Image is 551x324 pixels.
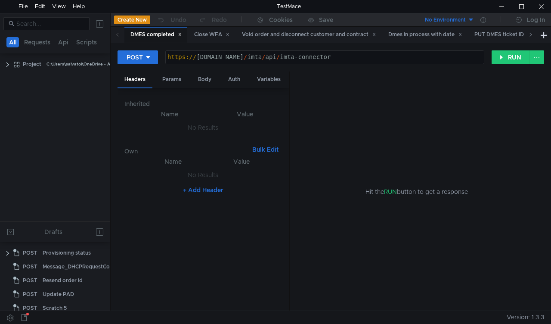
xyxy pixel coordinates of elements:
[74,37,99,47] button: Scripts
[16,19,84,28] input: Search...
[188,124,218,131] nz-embed-empty: No Results
[180,185,227,195] button: + Add Header
[474,30,532,39] div: PUT DMES ticket ID
[212,15,227,25] div: Redo
[131,109,208,119] th: Name
[507,311,544,324] span: Version: 1.3.3
[425,16,466,24] div: No Environment
[46,58,221,71] div: C:\Users\salvatoi\OneDrive - AMDOCS\Backup Folders\Documents\testmace\Project
[44,227,62,237] div: Drafts
[22,37,53,47] button: Requests
[170,15,186,25] div: Undo
[192,13,233,26] button: Redo
[155,72,188,87] div: Params
[191,72,218,87] div: Body
[118,72,152,88] div: Headers
[492,50,530,64] button: RUN
[194,30,230,39] div: Close WFA
[384,188,397,196] span: RUN
[43,288,74,301] div: Update PAD
[388,30,462,39] div: Dmes in process with date
[130,30,182,39] div: DMES completed
[415,13,474,27] button: No Environment
[124,146,249,156] h6: Own
[250,72,288,87] div: Variables
[527,15,545,25] div: Log In
[56,37,71,47] button: Api
[124,99,282,109] h6: Inherited
[242,30,376,39] div: Void order and disconnect customer and contract
[221,72,247,87] div: Auth
[6,37,19,47] button: All
[23,246,37,259] span: POST
[319,17,333,23] div: Save
[43,302,67,315] div: Scratch 5
[23,274,37,287] span: POST
[127,53,143,62] div: POST
[150,13,192,26] button: Undo
[43,260,131,273] div: Message_DHCPRequestCompleted
[114,16,150,24] button: Create New
[208,109,282,119] th: Value
[43,274,83,287] div: Resend order id
[188,171,218,179] nz-embed-empty: No Results
[43,246,91,259] div: Provisioning status
[23,260,37,273] span: POST
[249,144,282,155] button: Bulk Edit
[269,15,293,25] div: Cookies
[23,302,37,315] span: POST
[208,156,275,167] th: Value
[23,288,37,301] span: POST
[23,58,41,71] div: Project
[118,50,158,64] button: POST
[365,187,468,196] span: Hit the button to get a response
[138,156,208,167] th: Name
